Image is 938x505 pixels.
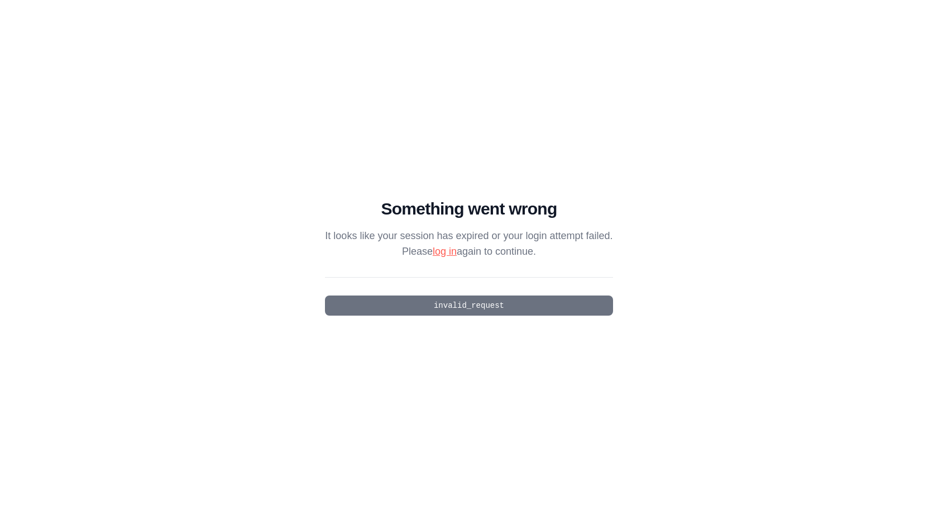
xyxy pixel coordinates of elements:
pre: invalid_request [325,296,612,316]
iframe: Chat Widget [882,451,938,505]
p: Please again to continue. [325,244,612,259]
h1: Something went wrong [325,199,612,219]
a: log in [433,246,457,257]
p: It looks like your session has expired or your login attempt failed. [325,228,612,244]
